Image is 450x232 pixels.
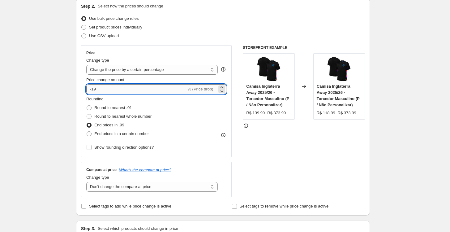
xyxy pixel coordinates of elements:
span: Select tags to remove while price change is active [240,204,329,208]
strike: R$ 373.99 [338,110,356,116]
span: Set product prices individually [89,25,142,29]
strike: R$ 373.99 [267,110,286,116]
img: england-lionesses-nike-away-stadium-shirt-2025_ss5_p-202747137pv-1u-ybptzjdvltx2xc6awsgiv-hoak8yc... [327,57,351,81]
h2: Step 2. [81,3,95,9]
h2: Step 3. [81,225,95,232]
span: Price change amount [86,77,124,82]
span: End prices in a certain number [94,131,149,136]
span: Round to nearest whole number [94,114,152,119]
span: Show rounding direction options? [94,145,154,150]
div: R$ 139.99 [246,110,265,116]
span: Rounding [86,97,104,101]
button: What's the compare at price? [119,168,171,172]
div: R$ 118.99 [317,110,335,116]
img: england-lionesses-nike-away-stadium-shirt-2025_ss5_p-202747137pv-1u-ybptzjdvltx2xc6awsgiv-hoak8yc... [256,57,281,81]
p: Select how the prices should change [98,3,163,9]
span: Change type [86,175,109,180]
span: Use CSV upload [89,33,119,38]
span: End prices in .99 [94,123,124,127]
span: Round to nearest .01 [94,105,132,110]
p: Select which products should change in price [98,225,178,232]
h3: Compare at price [86,167,117,172]
span: Select tags to add while price change is active [89,204,171,208]
span: Change type [86,58,109,63]
span: Camisa Inglaterra Away 2025/26 - Torcedor Masculino (P / Não Personalizar) [317,84,360,107]
span: % (Price drop) [187,87,213,91]
span: Use bulk price change rules [89,16,139,21]
div: help [220,66,226,72]
input: -15 [86,84,186,94]
span: Camisa Inglaterra Away 2025/26 - Torcedor Masculino (P / Não Personalizar) [246,84,289,107]
h3: Price [86,50,95,55]
h6: STOREFRONT EXAMPLE [243,45,365,50]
